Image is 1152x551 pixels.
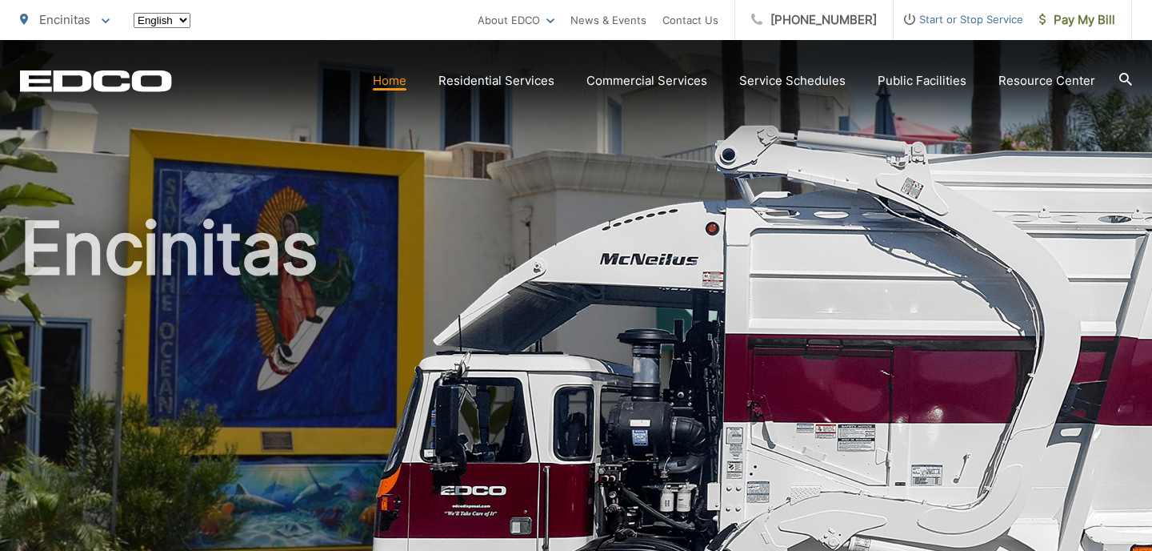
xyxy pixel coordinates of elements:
[438,71,554,90] a: Residential Services
[878,71,966,90] a: Public Facilities
[373,71,406,90] a: Home
[134,13,190,28] select: Select a language
[662,10,718,30] a: Contact Us
[20,70,172,92] a: EDCD logo. Return to the homepage.
[739,71,846,90] a: Service Schedules
[586,71,707,90] a: Commercial Services
[1039,10,1115,30] span: Pay My Bill
[570,10,646,30] a: News & Events
[39,12,90,27] span: Encinitas
[998,71,1095,90] a: Resource Center
[478,10,554,30] a: About EDCO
